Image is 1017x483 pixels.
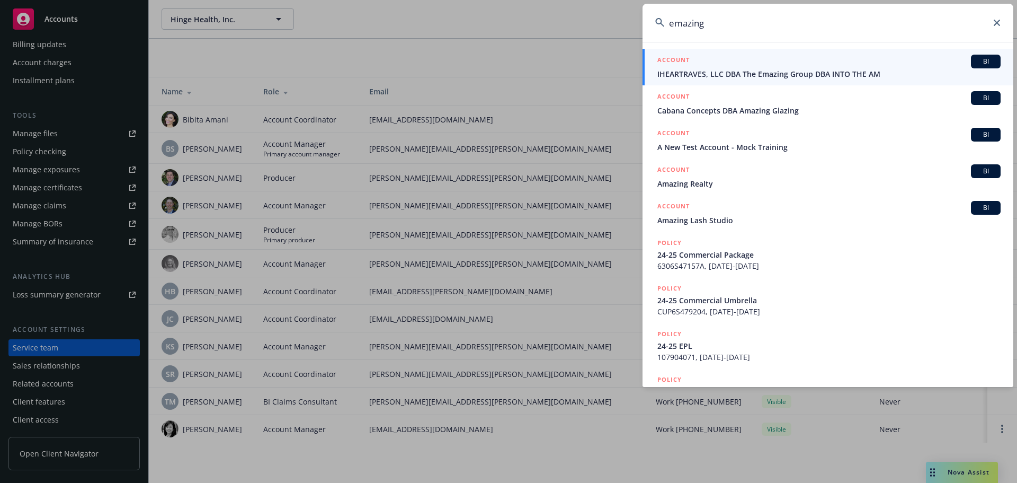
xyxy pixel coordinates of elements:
[643,232,1013,277] a: POLICY24-25 Commercial Package6306S47157A, [DATE]-[DATE]
[657,283,682,294] h5: POLICY
[657,329,682,339] h5: POLICY
[657,374,682,385] h5: POLICY
[657,164,690,177] h5: ACCOUNT
[657,128,690,140] h5: ACCOUNT
[657,201,690,214] h5: ACCOUNT
[657,68,1001,80] span: IHEARTRAVES, LLC DBA The Emazing Group DBA INTO THE AM
[975,57,996,66] span: BI
[657,142,1001,153] span: A New Test Account - Mock Training
[643,122,1013,159] a: ACCOUNTBIA New Test Account - Mock Training
[643,277,1013,323] a: POLICY24-25 Commercial UmbrellaCUP6S479204, [DATE]-[DATE]
[657,91,690,104] h5: ACCOUNT
[975,166,996,176] span: BI
[975,130,996,139] span: BI
[975,203,996,213] span: BI
[643,195,1013,232] a: ACCOUNTBIAmazing Lash Studio
[657,352,1001,363] span: 107904071, [DATE]-[DATE]
[643,4,1013,42] input: Search...
[657,340,1001,352] span: 24-25 EPL
[657,215,1001,226] span: Amazing Lash Studio
[657,295,1001,306] span: 24-25 Commercial Umbrella
[975,93,996,103] span: BI
[657,306,1001,317] span: CUP6S479204, [DATE]-[DATE]
[657,178,1001,189] span: Amazing Realty
[643,323,1013,368] a: POLICY24-25 EPL107904071, [DATE]-[DATE]
[657,260,1001,271] span: 6306S47157A, [DATE]-[DATE]
[643,85,1013,122] a: ACCOUNTBICabana Concepts DBA Amazing Glazing
[657,249,1001,260] span: 24-25 Commercial Package
[657,238,682,248] h5: POLICY
[657,386,1001,397] span: 24-25 WC
[643,159,1013,195] a: ACCOUNTBIAmazing Realty
[657,105,1001,116] span: Cabana Concepts DBA Amazing Glazing
[643,368,1013,414] a: POLICY24-25 WC
[657,55,690,67] h5: ACCOUNT
[643,49,1013,85] a: ACCOUNTBIIHEARTRAVES, LLC DBA The Emazing Group DBA INTO THE AM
